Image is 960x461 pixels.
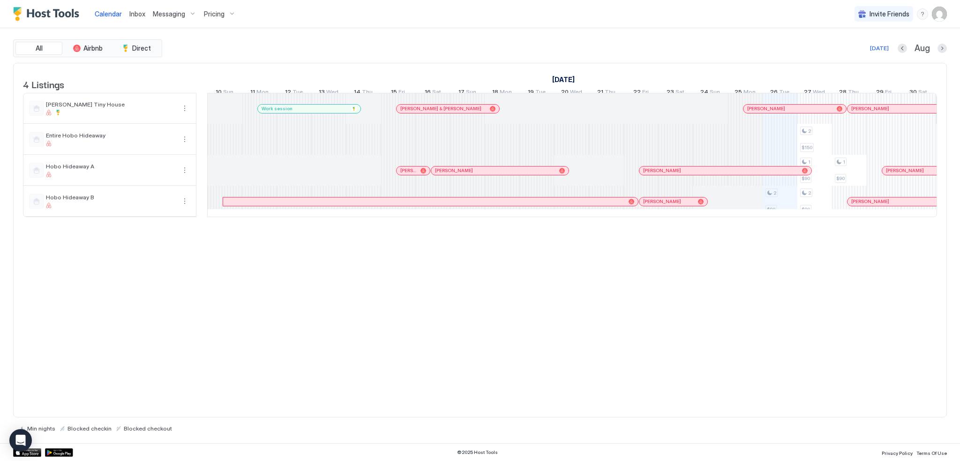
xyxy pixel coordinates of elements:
span: 17 [458,88,465,98]
button: More options [179,134,190,145]
span: Fri [642,88,649,98]
span: Hobo Hideaway A [46,163,175,170]
a: August 16, 2025 [422,86,443,100]
a: August 10, 2025 [213,86,236,100]
span: 1 [808,159,810,165]
span: 18 [492,88,498,98]
span: Sun [710,88,720,98]
a: Privacy Policy [882,447,913,457]
span: Tue [535,88,546,98]
span: 16 [425,88,431,98]
span: Min nights [27,425,55,432]
span: 4 Listings [23,77,64,91]
span: $90 [836,175,845,181]
span: © 2025 Host Tools [457,449,498,455]
a: August 11, 2025 [248,86,271,100]
a: August 20, 2025 [559,86,585,100]
span: 21 [597,88,603,98]
span: Direct [132,44,151,53]
span: Sun [466,88,476,98]
a: Terms Of Use [916,447,947,457]
span: [PERSON_NAME] & [PERSON_NAME] [400,106,481,112]
div: menu [917,8,928,20]
span: Wed [570,88,582,98]
span: Airbnb [83,44,103,53]
div: menu [179,196,190,207]
span: 2 [808,190,811,196]
span: Hobo Hideaway B [46,194,175,201]
span: Fri [885,88,892,98]
span: [PERSON_NAME] [643,167,681,174]
span: 29 [876,88,884,98]
span: Privacy Policy [882,450,913,456]
div: menu [179,103,190,114]
span: 19 [528,88,534,98]
button: More options [179,165,190,176]
a: August 17, 2025 [456,86,479,100]
a: August 25, 2025 [732,86,758,100]
span: 12 [285,88,291,98]
span: 10 [216,88,222,98]
a: August 22, 2025 [631,86,651,100]
span: Work session [262,106,292,112]
span: Messaging [153,10,185,18]
span: Inbox [129,10,145,18]
a: August 18, 2025 [490,86,514,100]
span: 2 [808,128,811,134]
span: Blocked checkin [67,425,112,432]
span: 26 [770,88,778,98]
span: Tue [779,88,789,98]
span: Fri [398,88,405,98]
span: All [36,44,43,53]
span: 11 [250,88,255,98]
a: August 29, 2025 [874,86,894,100]
span: Blocked checkout [124,425,172,432]
span: 23 [667,88,674,98]
span: Tue [292,88,303,98]
span: Calendar [95,10,122,18]
a: August 23, 2025 [664,86,687,100]
span: Mon [256,88,269,98]
button: All [15,42,62,55]
span: [PERSON_NAME] [851,198,889,204]
span: 24 [700,88,708,98]
span: [PERSON_NAME] [435,167,473,174]
span: [PERSON_NAME] [851,106,889,112]
button: Airbnb [64,42,111,55]
span: Mon [500,88,512,98]
span: $90 [802,175,810,181]
div: [DATE] [870,44,889,53]
span: [PERSON_NAME] [886,167,924,174]
span: Thu [605,88,615,98]
span: Wed [326,88,338,98]
span: 20 [561,88,569,98]
a: Inbox [129,9,145,19]
span: Terms Of Use [916,450,947,456]
span: 28 [839,88,847,98]
span: [PERSON_NAME] Tiny House [46,101,175,108]
span: [PERSON_NAME] [400,167,417,174]
a: August 14, 2025 [352,86,375,100]
span: 2 [773,190,776,196]
button: More options [179,196,190,207]
span: [PERSON_NAME] [643,198,681,204]
span: 14 [354,88,360,98]
div: tab-group [13,39,162,57]
button: Previous month [898,44,907,53]
span: Aug [915,43,930,54]
a: August 27, 2025 [802,86,827,100]
a: August 21, 2025 [595,86,618,100]
span: 15 [391,88,397,98]
a: August 15, 2025 [389,86,407,100]
span: Thu [848,88,859,98]
span: Sat [918,88,927,98]
a: Google Play Store [45,448,73,457]
span: Sat [675,88,684,98]
a: August 28, 2025 [837,86,861,100]
span: Pricing [204,10,225,18]
span: $150 [802,144,812,151]
div: User profile [932,7,947,22]
div: Host Tools Logo [13,7,83,21]
span: Sun [223,88,233,98]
